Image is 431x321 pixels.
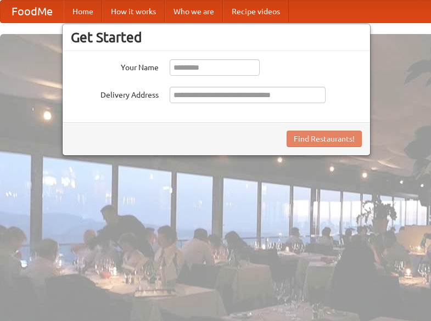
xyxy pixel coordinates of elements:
[102,1,165,22] a: How it works
[71,87,159,100] label: Delivery Address
[165,1,223,22] a: Who we are
[64,1,102,22] a: Home
[1,1,64,22] a: FoodMe
[71,29,362,46] h3: Get Started
[71,59,159,73] label: Your Name
[223,1,289,22] a: Recipe videos
[287,131,362,147] button: Find Restaurants!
